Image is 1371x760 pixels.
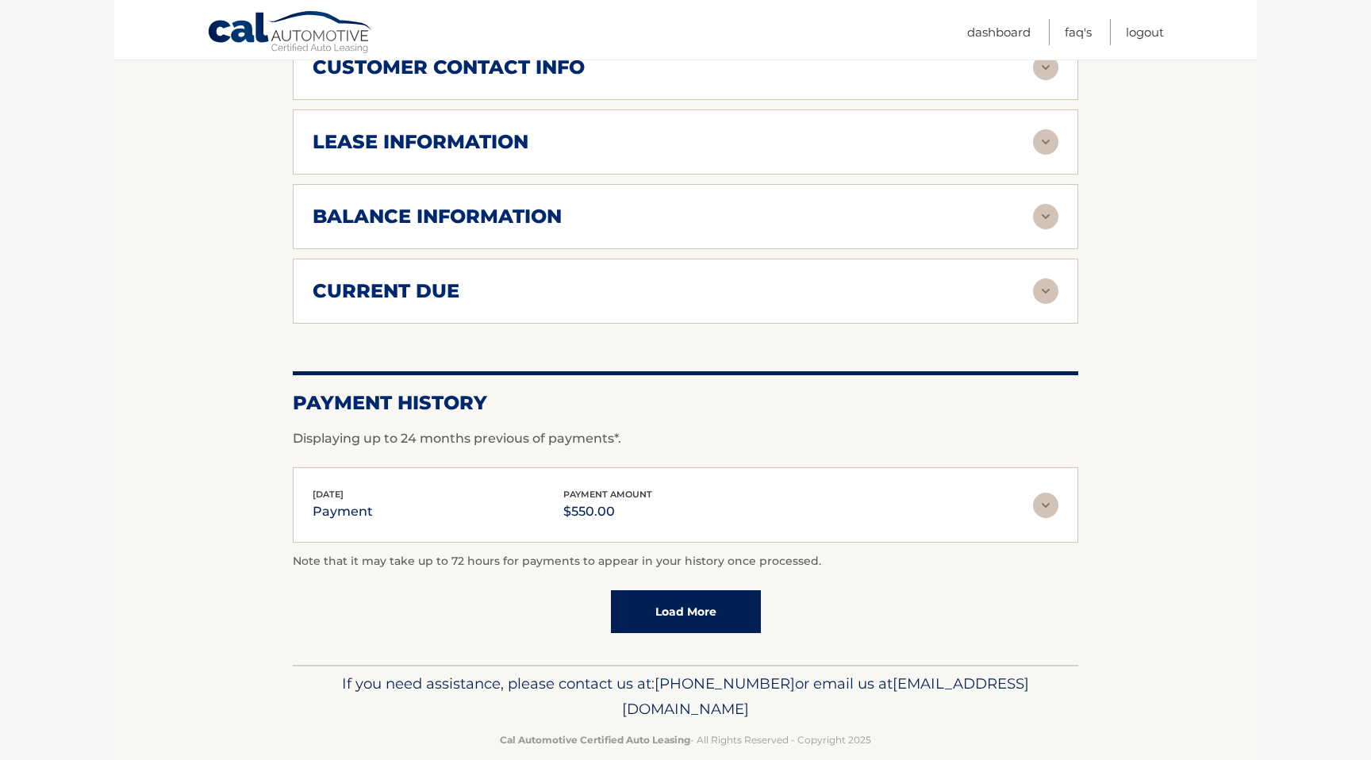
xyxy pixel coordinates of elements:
img: accordion-rest.svg [1033,204,1058,229]
a: Cal Automotive [207,10,374,56]
p: If you need assistance, please contact us at: or email us at [303,671,1068,722]
p: $550.00 [563,501,652,523]
img: accordion-rest.svg [1033,493,1058,518]
span: [PHONE_NUMBER] [655,674,795,693]
span: payment amount [563,489,652,500]
a: Logout [1126,19,1164,45]
img: accordion-rest.svg [1033,55,1058,80]
h2: current due [313,279,459,303]
h2: lease information [313,130,528,154]
h2: customer contact info [313,56,585,79]
a: FAQ's [1065,19,1092,45]
p: Displaying up to 24 months previous of payments*. [293,429,1078,448]
p: Note that it may take up to 72 hours for payments to appear in your history once processed. [293,552,1078,571]
p: payment [313,501,373,523]
p: - All Rights Reserved - Copyright 2025 [303,731,1068,748]
span: [DATE] [313,489,344,500]
img: accordion-rest.svg [1033,278,1058,304]
a: Dashboard [967,19,1031,45]
h2: balance information [313,205,562,228]
img: accordion-rest.svg [1033,129,1058,155]
a: Load More [611,590,761,633]
h2: Payment History [293,391,1078,415]
strong: Cal Automotive Certified Auto Leasing [500,734,690,746]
